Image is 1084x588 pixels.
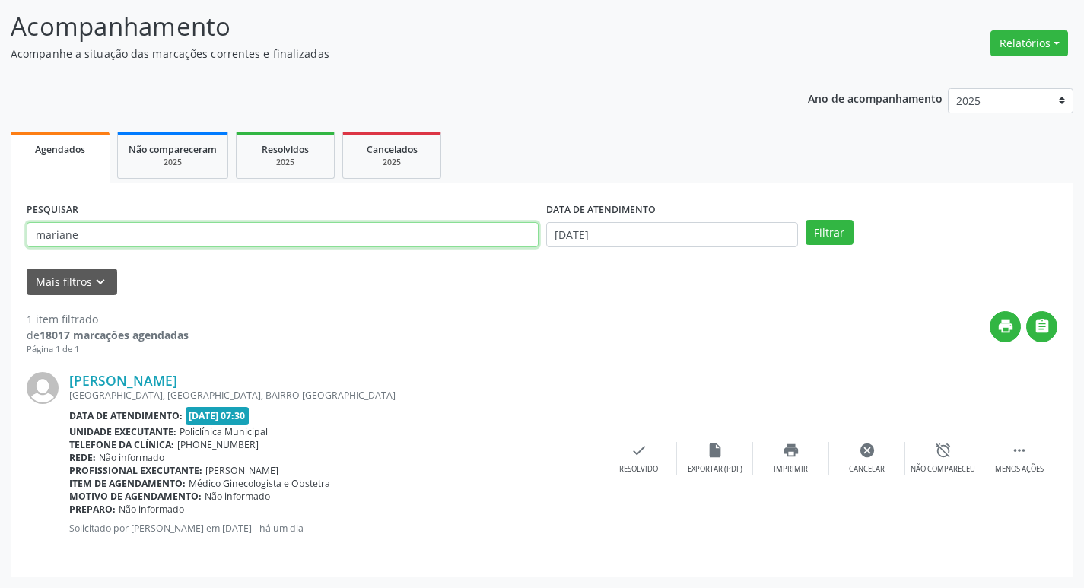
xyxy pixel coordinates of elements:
[69,464,202,477] b: Profissional executante:
[205,490,270,503] span: Não informado
[688,464,742,475] div: Exportar (PDF)
[69,372,177,389] a: [PERSON_NAME]
[1011,442,1028,459] i: 
[849,464,885,475] div: Cancelar
[997,318,1014,335] i: print
[69,409,183,422] b: Data de atendimento:
[69,425,176,438] b: Unidade executante:
[180,425,268,438] span: Policlínica Municipal
[27,222,539,248] input: Nome, CNS
[995,464,1044,475] div: Menos ações
[247,157,323,168] div: 2025
[783,442,799,459] i: print
[27,343,189,356] div: Página 1 de 1
[354,157,430,168] div: 2025
[1026,311,1057,342] button: 
[859,442,876,459] i: cancel
[11,46,755,62] p: Acompanhe a situação das marcações correntes e finalizadas
[69,451,96,464] b: Rede:
[27,372,59,404] img: img
[990,30,1068,56] button: Relatórios
[546,199,656,222] label: DATA DE ATENDIMENTO
[367,143,418,156] span: Cancelados
[935,442,952,459] i: alarm_off
[177,438,259,451] span: [PHONE_NUMBER]
[189,477,330,490] span: Médico Ginecologista e Obstetra
[27,311,189,327] div: 1 item filtrado
[808,88,943,107] p: Ano de acompanhamento
[69,389,601,402] div: [GEOGRAPHIC_DATA], [GEOGRAPHIC_DATA], BAIRRO [GEOGRAPHIC_DATA]
[774,464,808,475] div: Imprimir
[129,157,217,168] div: 2025
[806,220,854,246] button: Filtrar
[69,438,174,451] b: Telefone da clínica:
[40,328,189,342] strong: 18017 marcações agendadas
[69,522,601,535] p: Solicitado por [PERSON_NAME] em [DATE] - há um dia
[27,327,189,343] div: de
[35,143,85,156] span: Agendados
[619,464,658,475] div: Resolvido
[27,269,117,295] button: Mais filtroskeyboard_arrow_down
[186,407,250,424] span: [DATE] 07:30
[205,464,278,477] span: [PERSON_NAME]
[129,143,217,156] span: Não compareceram
[990,311,1021,342] button: print
[119,503,184,516] span: Não informado
[69,477,186,490] b: Item de agendamento:
[262,143,309,156] span: Resolvidos
[911,464,975,475] div: Não compareceu
[1034,318,1051,335] i: 
[99,451,164,464] span: Não informado
[707,442,723,459] i: insert_drive_file
[92,274,109,291] i: keyboard_arrow_down
[69,490,202,503] b: Motivo de agendamento:
[11,8,755,46] p: Acompanhamento
[27,199,78,222] label: PESQUISAR
[69,503,116,516] b: Preparo:
[631,442,647,459] i: check
[546,222,798,248] input: Selecione um intervalo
